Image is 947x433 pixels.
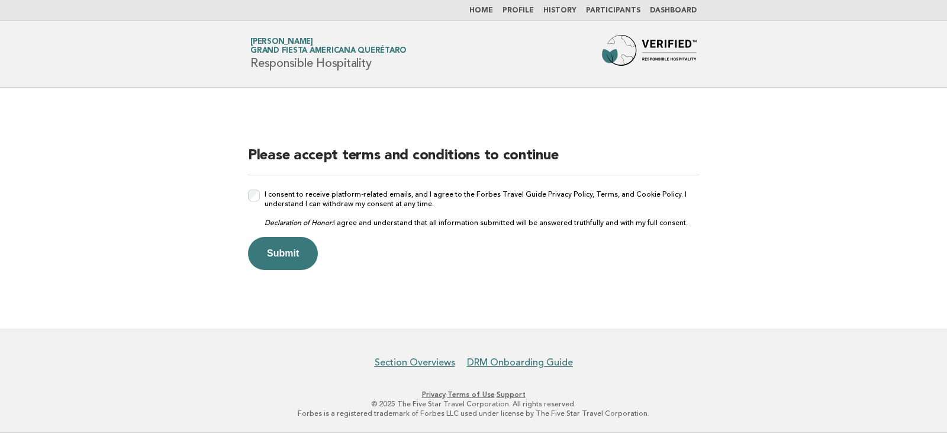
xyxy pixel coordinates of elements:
[375,357,455,368] a: Section Overviews
[250,39,406,69] h1: Responsible Hospitality
[265,219,333,227] em: Declaration of Honor:
[250,38,406,54] a: [PERSON_NAME]Grand Fiesta Americana Querétaro
[586,7,640,14] a: Participants
[248,146,699,175] h2: Please accept terms and conditions to continue
[250,47,406,55] span: Grand Fiesta Americana Querétaro
[503,7,534,14] a: Profile
[543,7,576,14] a: History
[447,390,495,399] a: Terms of Use
[469,7,493,14] a: Home
[111,399,836,409] p: © 2025 The Five Star Travel Corporation. All rights reserved.
[111,390,836,399] p: · ·
[467,357,573,368] a: DRM Onboarding Guide
[111,409,836,418] p: Forbes is a registered trademark of Forbes LLC used under license by The Five Star Travel Corpora...
[602,35,697,73] img: Forbes Travel Guide
[650,7,697,14] a: Dashboard
[265,190,699,227] label: I consent to receive platform-related emails, and I agree to the Forbes Travel Guide Privacy Poli...
[248,237,318,270] button: Submit
[422,390,446,399] a: Privacy
[497,390,526,399] a: Support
